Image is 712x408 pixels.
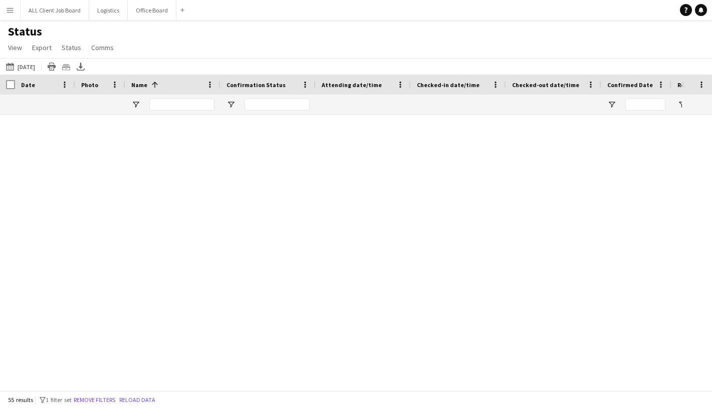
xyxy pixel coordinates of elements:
[322,81,382,89] span: Attending date/time
[677,81,710,89] span: Role Status
[677,100,686,109] button: Open Filter Menu
[87,41,118,54] a: Comms
[512,81,579,89] span: Checked-out date/time
[91,43,114,52] span: Comms
[131,100,140,109] button: Open Filter Menu
[62,43,81,52] span: Status
[131,81,147,89] span: Name
[226,100,235,109] button: Open Filter Menu
[21,81,35,89] span: Date
[89,1,128,20] button: Logistics
[81,81,98,89] span: Photo
[4,61,37,73] button: [DATE]
[245,99,310,111] input: Confirmation Status Filter Input
[28,41,56,54] a: Export
[4,41,26,54] a: View
[625,99,665,111] input: Confirmed Date Filter Input
[607,81,653,89] span: Confirmed Date
[46,396,72,403] span: 1 filter set
[8,43,22,52] span: View
[21,1,89,20] button: ALL Client Job Board
[128,1,176,20] button: Office Board
[226,81,286,89] span: Confirmation Status
[58,41,85,54] a: Status
[60,61,72,73] app-action-btn: Crew files as ZIP
[46,61,58,73] app-action-btn: Print
[607,100,616,109] button: Open Filter Menu
[75,61,87,73] app-action-btn: Export XLSX
[72,394,117,405] button: Remove filters
[117,394,157,405] button: Reload data
[149,99,214,111] input: Name Filter Input
[417,81,480,89] span: Checked-in date/time
[32,43,52,52] span: Export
